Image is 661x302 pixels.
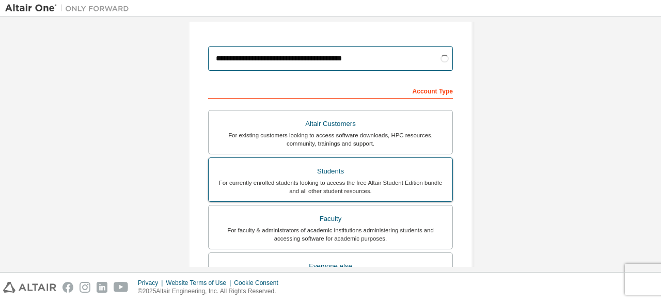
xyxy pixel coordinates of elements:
div: For currently enrolled students looking to access the free Altair Student Edition bundle and all ... [215,179,446,195]
div: For faculty & administrators of academic institutions administering students and accessing softwa... [215,226,446,243]
img: altair_logo.svg [3,282,56,293]
div: Privacy [138,279,166,287]
div: Account Type [208,82,453,99]
img: instagram.svg [80,282,90,293]
div: For existing customers looking to access software downloads, HPC resources, community, trainings ... [215,131,446,148]
img: linkedin.svg [97,282,107,293]
img: youtube.svg [114,282,129,293]
p: © 2025 Altair Engineering, Inc. All Rights Reserved. [138,287,285,296]
div: Cookie Consent [234,279,284,287]
img: facebook.svg [62,282,73,293]
img: Altair One [5,3,134,13]
div: Students [215,164,446,179]
div: Website Terms of Use [166,279,234,287]
div: Altair Customers [215,117,446,131]
div: Faculty [215,212,446,226]
div: Everyone else [215,259,446,274]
